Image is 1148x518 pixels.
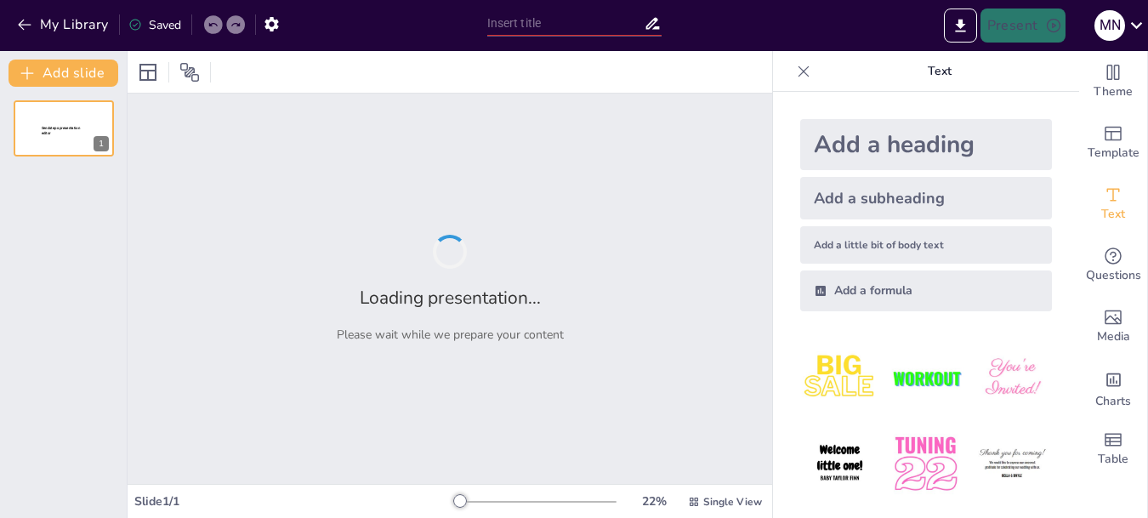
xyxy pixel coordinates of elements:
[1079,357,1147,418] div: Add charts and graphs
[1101,205,1125,224] span: Text
[9,60,118,87] button: Add slide
[360,286,541,310] h2: Loading presentation...
[1094,9,1125,43] button: M N
[94,136,109,151] div: 1
[179,62,200,83] span: Position
[886,424,965,504] img: 5.jpeg
[817,51,1062,92] p: Text
[42,126,80,135] span: Sendsteps presentation editor
[800,270,1052,311] div: Add a formula
[973,339,1052,418] img: 3.jpeg
[800,424,879,504] img: 4.jpeg
[1088,144,1139,162] span: Template
[1079,296,1147,357] div: Add images, graphics, shapes or video
[134,59,162,86] div: Layout
[1079,418,1147,480] div: Add a table
[634,493,674,509] div: 22 %
[1094,83,1133,101] span: Theme
[944,9,977,43] button: Export to PowerPoint
[1097,327,1130,346] span: Media
[980,9,1066,43] button: Present
[1098,450,1128,469] span: Table
[800,177,1052,219] div: Add a subheading
[973,424,1052,504] img: 6.jpeg
[1079,235,1147,296] div: Get real-time input from your audience
[13,11,116,38] button: My Library
[1094,10,1125,41] div: M N
[1079,112,1147,174] div: Add ready made slides
[337,327,564,343] p: Please wait while we prepare your content
[1095,392,1131,411] span: Charts
[14,100,114,157] div: 1
[487,11,644,36] input: Insert title
[800,226,1052,264] div: Add a little bit of body text
[800,339,879,418] img: 1.jpeg
[1086,266,1141,285] span: Questions
[128,17,181,33] div: Saved
[703,495,762,509] span: Single View
[800,119,1052,170] div: Add a heading
[134,493,453,509] div: Slide 1 / 1
[886,339,965,418] img: 2.jpeg
[1079,51,1147,112] div: Change the overall theme
[1079,174,1147,235] div: Add text boxes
